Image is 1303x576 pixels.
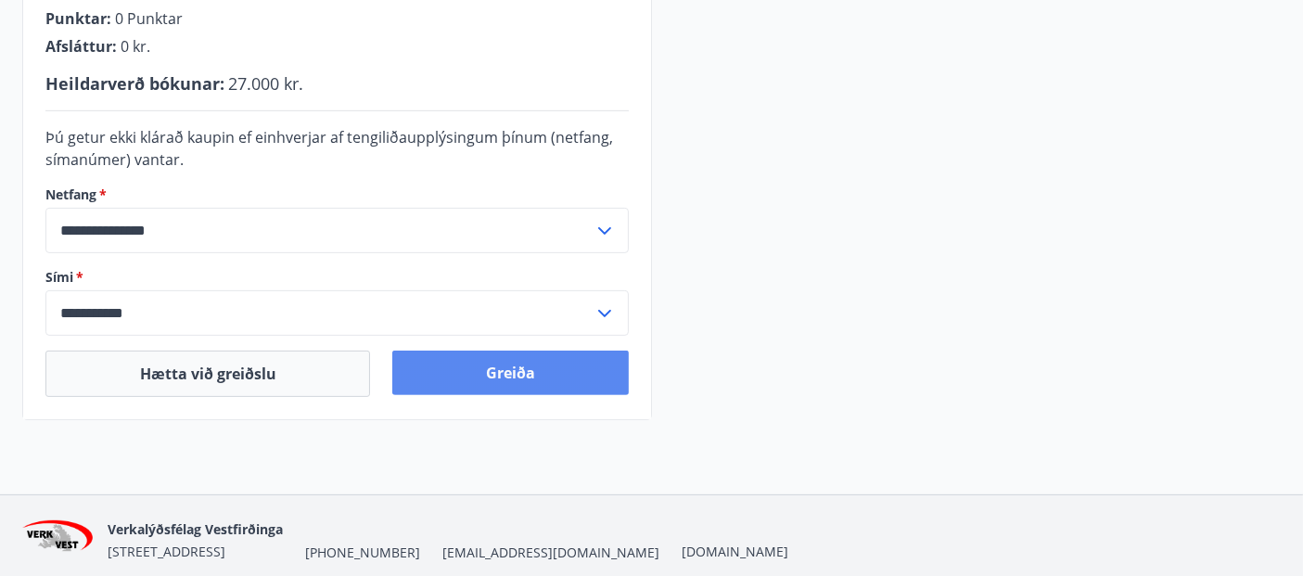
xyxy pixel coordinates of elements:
span: 27.000 kr. [228,72,303,95]
label: Netfang [45,186,629,204]
img: jihgzMk4dcgjRAW2aMgpbAqQEG7LZi0j9dOLAUvz.png [22,520,93,560]
span: Verkalýðsfélag Vestfirðinga [108,520,283,538]
span: 0 Punktar [115,8,183,29]
span: Afsláttur : [45,36,117,57]
span: 0 kr. [121,36,150,57]
button: Hætta við greiðslu [45,351,370,397]
button: Greiða [392,351,628,395]
span: [PHONE_NUMBER] [305,544,420,562]
span: [EMAIL_ADDRESS][DOMAIN_NAME] [442,544,659,562]
label: Sími [45,268,629,287]
span: Þú getur ekki klárað kaupin ef einhverjar af tengiliðaupplýsingum þínum (netfang, símanúmer) vantar. [45,127,613,170]
a: [DOMAIN_NAME] [682,543,788,560]
span: [STREET_ADDRESS] [108,543,225,560]
span: Heildarverð bókunar : [45,72,224,95]
span: Punktar : [45,8,111,29]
